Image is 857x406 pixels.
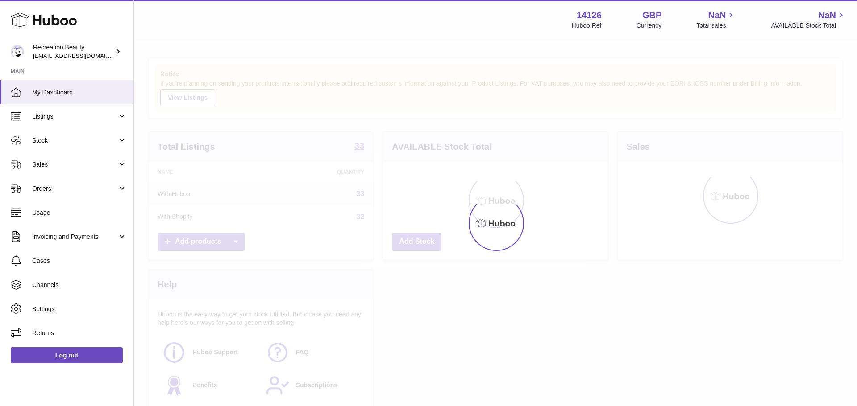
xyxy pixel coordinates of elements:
[32,281,127,289] span: Channels
[771,21,846,30] span: AVAILABLE Stock Total
[33,52,131,59] span: [EMAIL_ADDRESS][DOMAIN_NAME]
[32,185,117,193] span: Orders
[32,233,117,241] span: Invoicing and Payments
[637,21,662,30] div: Currency
[771,9,846,30] a: NaN AVAILABLE Stock Total
[696,21,736,30] span: Total sales
[708,9,726,21] span: NaN
[32,112,117,121] span: Listings
[32,329,127,337] span: Returns
[642,9,661,21] strong: GBP
[577,9,602,21] strong: 14126
[11,347,123,363] a: Log out
[32,136,117,145] span: Stock
[572,21,602,30] div: Huboo Ref
[32,160,117,169] span: Sales
[32,88,127,97] span: My Dashboard
[32,305,127,313] span: Settings
[11,45,24,58] img: internalAdmin-14126@internal.huboo.com
[32,257,127,265] span: Cases
[818,9,836,21] span: NaN
[696,9,736,30] a: NaN Total sales
[33,43,113,60] div: Recreation Beauty
[32,209,127,217] span: Usage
